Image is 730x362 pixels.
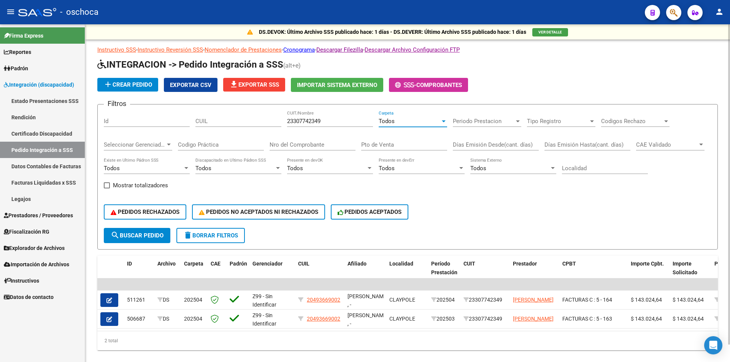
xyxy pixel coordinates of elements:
[4,277,39,285] span: Instructivos
[127,296,151,304] div: 511261
[4,32,43,40] span: Firma Express
[127,315,151,323] div: 506687
[127,261,132,267] span: ID
[230,261,247,267] span: Padrón
[4,211,73,220] span: Prestadores / Proveedores
[283,62,301,69] span: (alt+e)
[631,316,662,322] span: $ 143.024,64
[463,315,507,323] div: 23307742349
[673,316,704,322] span: $ 143.024,64
[124,256,154,289] datatable-header-cell: ID
[562,315,625,323] div: FACTURAS C : 5 - 163
[307,297,340,303] span: 20493669002
[513,316,554,322] span: [PERSON_NAME]
[227,256,249,289] datatable-header-cell: Padrón
[184,297,202,303] span: 202504
[111,232,163,239] span: Buscar Pedido
[6,7,15,16] mat-icon: menu
[348,293,388,308] span: [PERSON_NAME] , -
[4,260,69,269] span: Importación de Archivos
[252,293,276,308] span: Z99 - Sin Identificar
[183,232,238,239] span: Borrar Filtros
[60,4,98,21] span: - oschoca
[348,261,367,267] span: Afiliado
[513,297,554,303] span: [PERSON_NAME]
[344,256,386,289] datatable-header-cell: Afiliado
[4,244,65,252] span: Explorador de Archivos
[97,46,718,54] p: - - - - -
[138,46,203,53] a: Instructivo Reversión SSS
[628,256,670,289] datatable-header-cell: Importe Cpbt.
[715,7,724,16] mat-icon: person
[453,118,514,125] span: Periodo Prestacion
[259,28,526,36] p: DS.DEVOK: Último Archivo SSS publicado hace: 1 días - DS.DEVERR: Último Archivo SSS publicado hac...
[291,78,383,92] button: Importar Sistema Externo
[389,297,415,303] span: CLAYPOLE
[527,118,589,125] span: Tipo Registro
[670,256,711,289] datatable-header-cell: Importe Solicitado
[97,78,158,92] button: Crear Pedido
[4,48,31,56] span: Reportes
[104,165,120,172] span: Todos
[252,261,282,267] span: Gerenciador
[111,231,120,240] mat-icon: search
[386,256,428,289] datatable-header-cell: Localidad
[97,331,718,350] div: 2 total
[287,165,303,172] span: Todos
[184,261,203,267] span: Carpeta
[562,261,576,267] span: CPBT
[428,256,460,289] datatable-header-cell: Período Prestación
[431,296,457,304] div: 202504
[463,261,475,267] span: CUIT
[4,81,74,89] span: Integración (discapacidad)
[192,204,325,220] button: PEDIDOS NO ACEPTADOS NI RECHAZADOS
[104,204,186,220] button: PEDIDOS RECHAZADOS
[157,296,178,304] div: DS
[636,141,698,148] span: CAE Validado
[103,80,113,89] mat-icon: add
[223,78,285,92] button: Exportar SSS
[460,256,510,289] datatable-header-cell: CUIT
[229,80,238,89] mat-icon: file_download
[184,316,202,322] span: 202504
[307,316,340,322] span: 20493669002
[104,141,165,148] span: Seleccionar Gerenciador
[704,336,722,354] div: Open Intercom Messenger
[431,315,457,323] div: 202503
[211,261,221,267] span: CAE
[113,181,168,190] span: Mostrar totalizadores
[673,261,697,275] span: Importe Solicitado
[673,297,704,303] span: $ 143.024,64
[164,78,217,92] button: Exportar CSV
[298,261,309,267] span: CUIL
[538,30,562,34] span: VER DETALLE
[297,82,377,89] span: Importar Sistema Externo
[111,209,179,215] span: PEDIDOS RECHAZADOS
[199,209,318,215] span: PEDIDOS NO ACEPTADOS NI RECHAZADOS
[183,231,192,240] mat-icon: delete
[416,82,462,89] span: Comprobantes
[338,209,402,215] span: PEDIDOS ACEPTADOS
[170,82,211,89] span: Exportar CSV
[205,46,282,53] a: Nomenclador de Prestaciones
[559,256,628,289] datatable-header-cell: CPBT
[389,78,468,92] button: -Comprobantes
[97,59,283,70] span: INTEGRACION -> Pedido Integración a SSS
[395,82,416,89] span: -
[103,81,152,88] span: Crear Pedido
[631,297,662,303] span: $ 143.024,64
[470,165,486,172] span: Todos
[510,256,559,289] datatable-header-cell: Prestador
[379,118,395,125] span: Todos
[195,165,211,172] span: Todos
[513,261,537,267] span: Prestador
[157,315,178,323] div: DS
[283,46,315,53] a: Cronograma
[562,296,625,304] div: FACTURAS C : 5 - 164
[379,165,395,172] span: Todos
[157,261,176,267] span: Archivo
[176,228,245,243] button: Borrar Filtros
[601,118,663,125] span: Codigos Rechazo
[348,312,388,327] span: [PERSON_NAME] , -
[331,204,409,220] button: PEDIDOS ACEPTADOS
